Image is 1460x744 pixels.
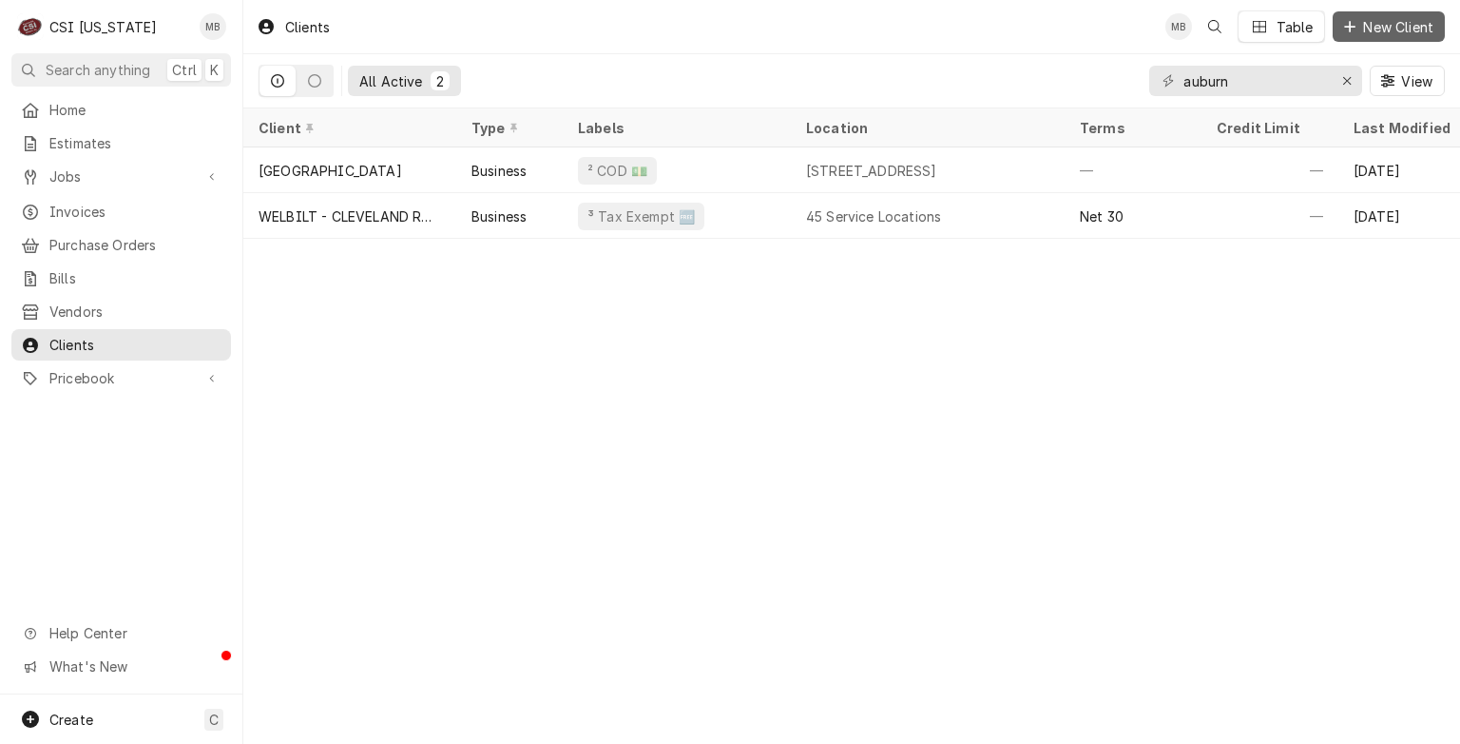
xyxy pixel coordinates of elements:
a: Go to What's New [11,651,231,682]
span: Invoices [49,202,221,222]
div: Credit Limit [1217,118,1319,138]
span: Help Center [49,623,220,643]
span: Create [49,712,93,728]
a: Go to Pricebook [11,362,231,394]
div: Net 30 [1080,206,1124,226]
div: ³ Tax Exempt 🆓 [586,206,697,226]
div: C [17,13,44,40]
div: Client [259,118,437,138]
button: Open search [1200,11,1230,42]
input: Keyword search [1183,66,1326,96]
a: Vendors [11,296,231,327]
button: New Client [1333,11,1445,42]
span: New Client [1359,17,1437,37]
a: Clients [11,329,231,361]
div: [GEOGRAPHIC_DATA] [259,161,402,181]
div: Type [471,118,544,138]
a: Bills [11,263,231,294]
span: K [210,60,219,80]
div: Location [806,118,1049,138]
span: Search anything [46,60,150,80]
div: Business [471,206,527,226]
div: Matt Brewington's Avatar [1165,13,1192,40]
div: MB [1165,13,1192,40]
span: Bills [49,268,221,288]
span: Jobs [49,166,193,186]
span: Vendors [49,302,221,322]
div: — [1201,193,1338,239]
div: CSI Kentucky's Avatar [17,13,44,40]
button: Search anythingCtrlK [11,53,231,87]
a: Invoices [11,196,231,227]
button: View [1370,66,1445,96]
span: Home [49,100,221,120]
div: ² COD 💵 [586,161,649,181]
span: Pricebook [49,368,193,388]
div: All Active [359,71,423,91]
span: C [209,710,219,730]
a: Estimates [11,127,231,159]
span: Clients [49,335,221,355]
span: Ctrl [172,60,197,80]
span: Estimates [49,133,221,153]
div: [STREET_ADDRESS] [806,161,937,181]
div: — [1201,147,1338,193]
div: Terms [1080,118,1182,138]
div: MB [200,13,226,40]
div: — [1065,147,1201,193]
button: Erase input [1332,66,1362,96]
div: 2 [434,71,446,91]
span: View [1397,71,1436,91]
a: Purchase Orders [11,229,231,261]
span: Purchase Orders [49,235,221,255]
div: Table [1277,17,1314,37]
div: Labels [578,118,776,138]
span: What's New [49,656,220,676]
div: WELBILT - CLEVELAND RANGE [259,206,441,226]
a: Home [11,94,231,126]
div: 45 Service Locations [806,206,941,226]
div: CSI [US_STATE] [49,17,157,37]
a: Go to Jobs [11,161,231,192]
div: Matt Brewington's Avatar [200,13,226,40]
div: Last Modified [1354,118,1456,138]
a: Go to Help Center [11,617,231,649]
div: Business [471,161,527,181]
